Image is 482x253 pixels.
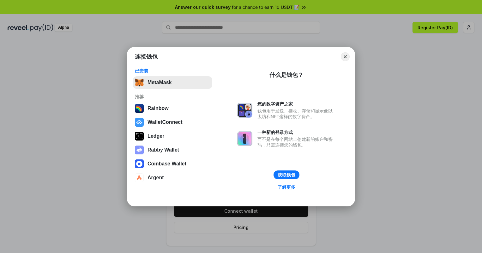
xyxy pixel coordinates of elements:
button: 获取钱包 [274,170,299,179]
button: Rabby Wallet [133,144,212,156]
div: 您的数字资产之家 [257,101,336,107]
div: 获取钱包 [278,172,295,178]
div: WalletConnect [148,119,183,125]
div: 钱包用于发送、接收、存储和显示像以太坊和NFT这样的数字资产。 [257,108,336,119]
div: Ledger [148,133,164,139]
div: 什么是钱包？ [269,71,304,79]
div: 了解更多 [278,184,295,190]
div: 一种新的登录方式 [257,129,336,135]
img: svg+xml,%3Csvg%20width%3D%2228%22%20height%3D%2228%22%20viewBox%3D%220%200%2028%2028%22%20fill%3D... [135,118,144,127]
div: MetaMask [148,80,172,85]
button: WalletConnect [133,116,212,129]
button: MetaMask [133,76,212,89]
button: Argent [133,171,212,184]
img: svg+xml,%3Csvg%20width%3D%2228%22%20height%3D%2228%22%20viewBox%3D%220%200%2028%2028%22%20fill%3D... [135,159,144,168]
button: Close [341,52,350,61]
img: svg+xml,%3Csvg%20xmlns%3D%22http%3A%2F%2Fwww.w3.org%2F2000%2Fsvg%22%20width%3D%2228%22%20height%3... [135,132,144,141]
div: 而不是在每个网站上创建新的账户和密码，只需连接您的钱包。 [257,136,336,148]
div: 推荐 [135,94,210,100]
img: svg+xml,%3Csvg%20width%3D%22120%22%20height%3D%22120%22%20viewBox%3D%220%200%20120%20120%22%20fil... [135,104,144,113]
div: Rainbow [148,106,169,111]
img: svg+xml,%3Csvg%20xmlns%3D%22http%3A%2F%2Fwww.w3.org%2F2000%2Fsvg%22%20fill%3D%22none%22%20viewBox... [135,146,144,154]
div: Argent [148,175,164,181]
div: Coinbase Wallet [148,161,186,167]
button: Ledger [133,130,212,142]
a: 了解更多 [274,183,299,191]
button: Coinbase Wallet [133,158,212,170]
img: svg+xml,%3Csvg%20width%3D%2228%22%20height%3D%2228%22%20viewBox%3D%220%200%2028%2028%22%20fill%3D... [135,173,144,182]
img: svg+xml,%3Csvg%20xmlns%3D%22http%3A%2F%2Fwww.w3.org%2F2000%2Fsvg%22%20fill%3D%22none%22%20viewBox... [237,131,252,146]
img: svg+xml,%3Csvg%20fill%3D%22none%22%20height%3D%2233%22%20viewBox%3D%220%200%2035%2033%22%20width%... [135,78,144,87]
button: Rainbow [133,102,212,115]
div: Rabby Wallet [148,147,179,153]
div: 已安装 [135,68,210,74]
img: svg+xml,%3Csvg%20xmlns%3D%22http%3A%2F%2Fwww.w3.org%2F2000%2Fsvg%22%20fill%3D%22none%22%20viewBox... [237,103,252,118]
h1: 连接钱包 [135,53,158,60]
